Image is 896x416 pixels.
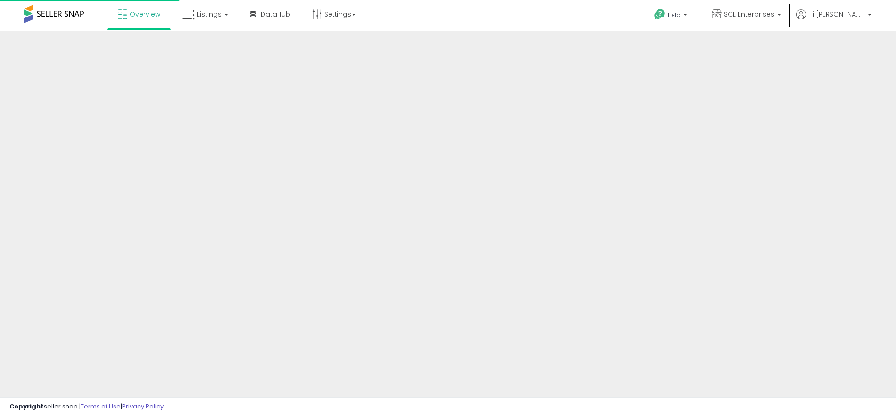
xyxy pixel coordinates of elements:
[9,402,44,411] strong: Copyright
[668,11,681,19] span: Help
[808,9,865,19] span: Hi [PERSON_NAME]
[647,1,697,31] a: Help
[197,9,222,19] span: Listings
[724,9,774,19] span: SCL Enterprises
[654,8,666,20] i: Get Help
[796,9,871,31] a: Hi [PERSON_NAME]
[122,402,164,411] a: Privacy Policy
[261,9,290,19] span: DataHub
[130,9,160,19] span: Overview
[81,402,121,411] a: Terms of Use
[9,402,164,411] div: seller snap | |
